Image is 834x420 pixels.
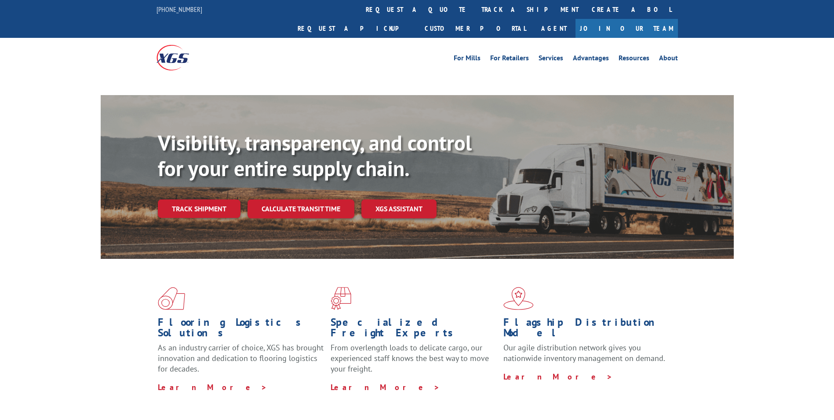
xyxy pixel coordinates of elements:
img: xgs-icon-focused-on-flooring-red [331,287,351,310]
a: Request a pickup [291,19,418,38]
a: Resources [619,55,649,64]
h1: Flagship Distribution Model [503,317,670,343]
span: Our agile distribution network gives you nationwide inventory management on demand. [503,343,665,363]
a: Agent [532,19,575,38]
h1: Flooring Logistics Solutions [158,317,324,343]
img: xgs-icon-total-supply-chain-intelligence-red [158,287,185,310]
b: Visibility, transparency, and control for your entire supply chain. [158,129,472,182]
a: Advantages [573,55,609,64]
a: For Retailers [490,55,529,64]
p: From overlength loads to delicate cargo, our experienced staff knows the best way to move your fr... [331,343,497,382]
h1: Specialized Freight Experts [331,317,497,343]
img: xgs-icon-flagship-distribution-model-red [503,287,534,310]
a: Customer Portal [418,19,532,38]
a: Services [539,55,563,64]
a: XGS ASSISTANT [361,199,437,218]
a: Calculate transit time [248,199,354,218]
span: As an industry carrier of choice, XGS has brought innovation and dedication to flooring logistics... [158,343,324,374]
a: Join Our Team [575,19,678,38]
a: For Mills [454,55,481,64]
a: [PHONE_NUMBER] [157,5,202,14]
a: Learn More > [331,382,440,392]
a: Learn More > [158,382,267,392]
a: Learn More > [503,372,613,382]
a: About [659,55,678,64]
a: Track shipment [158,199,240,218]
